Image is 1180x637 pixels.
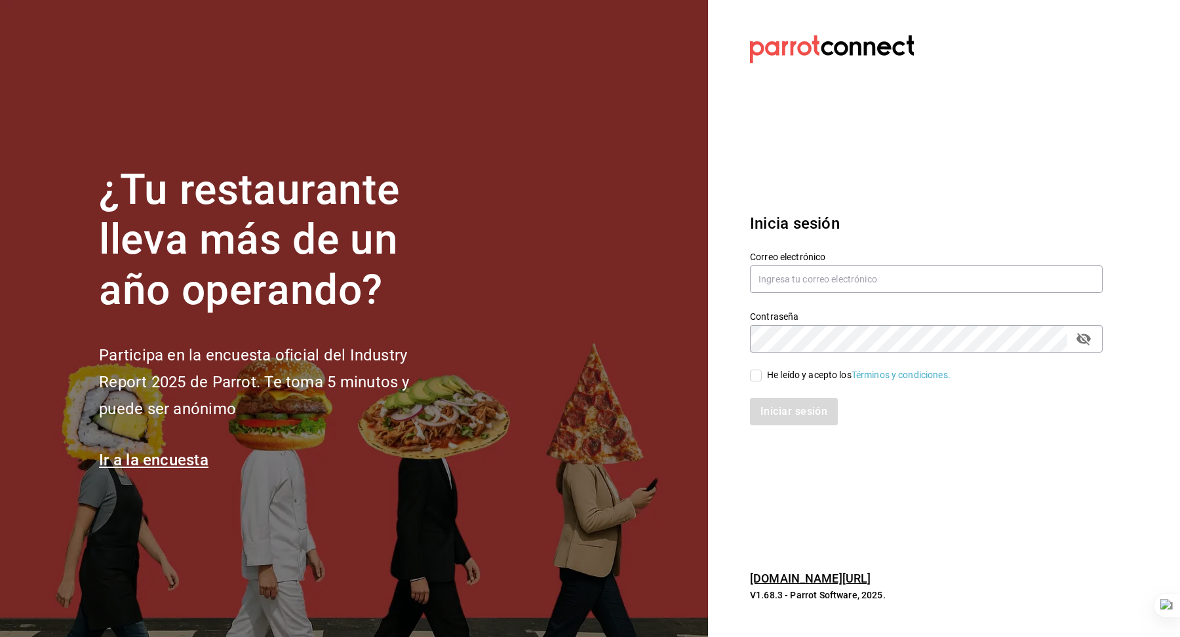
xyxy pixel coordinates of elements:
input: Ingresa tu correo electrónico [750,265,1103,293]
button: passwordField [1072,328,1095,350]
label: Contraseña [750,311,1103,320]
h2: Participa en la encuesta oficial del Industry Report 2025 de Parrot. Te toma 5 minutos y puede se... [99,342,453,422]
a: Ir a la encuesta [99,451,208,469]
h3: Inicia sesión [750,212,1103,235]
h1: ¿Tu restaurante lleva más de un año operando? [99,165,453,316]
label: Correo electrónico [750,252,1103,261]
p: V1.68.3 - Parrot Software, 2025. [750,589,1103,602]
div: He leído y acepto los [767,368,951,382]
a: Términos y condiciones. [852,370,951,380]
a: [DOMAIN_NAME][URL] [750,571,871,585]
